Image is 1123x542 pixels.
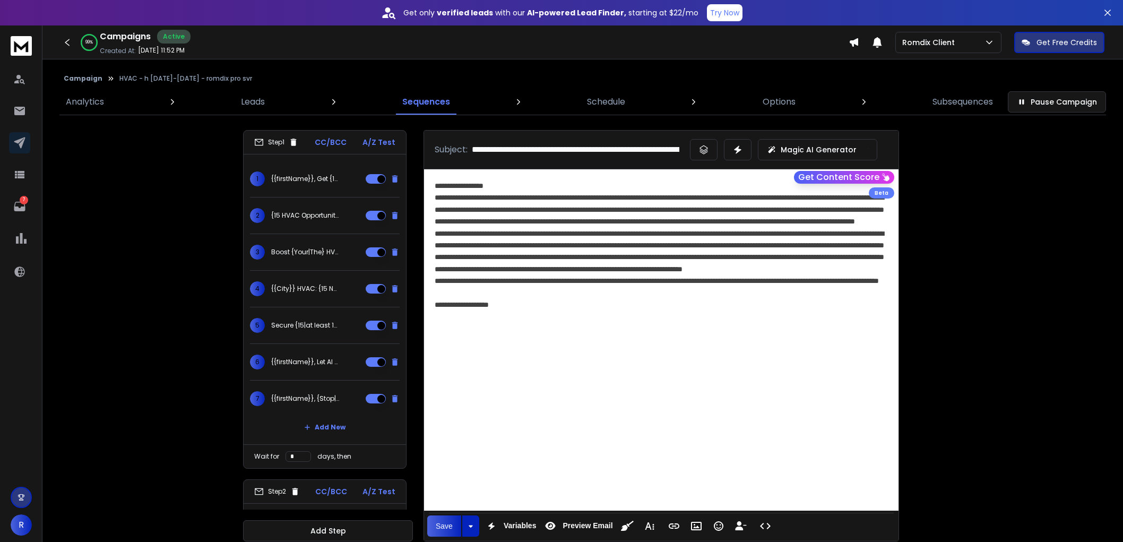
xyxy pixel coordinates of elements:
[271,321,339,330] p: Secure {15|at least 15|fifteen} HVAC Opportunities in {{City}}
[250,208,265,223] span: 2
[403,7,698,18] p: Get only with our starting at $22/mo
[362,486,395,497] p: A/Z Test
[540,515,615,537] button: Preview Email
[763,96,796,108] p: Options
[731,515,751,537] button: Insert Unsubscribe Link
[317,452,351,461] p: days, then
[64,74,102,83] button: Campaign
[250,245,265,260] span: 3
[271,211,339,220] p: {15 HVAC Opportunities in {{City}}|Discover 15 HVAC Leads in {{City}}|Get 15 HVAC Opportunities i...
[250,318,265,333] span: 5
[241,96,265,108] p: Leads
[254,137,298,147] div: Step 1
[296,417,354,438] button: Add New
[271,175,339,183] p: {{firstName}}, Get {15|fifteen} HVAC Leads in {{City}}
[100,47,136,55] p: Created At:
[315,486,347,497] p: CC/BCC
[66,96,104,108] p: Analytics
[250,171,265,186] span: 1
[502,521,539,530] span: Variables
[481,515,539,537] button: Variables
[250,391,265,406] span: 7
[435,143,468,156] p: Subject:
[235,89,271,115] a: Leads
[424,169,899,495] div: To enrich screen reader interactions, please activate Accessibility in Grammarly extension settings
[271,248,339,256] p: Boost {Your|The} HVAC Bookings by {15|15 Leads|15 New Leads} in {{City}}
[396,89,456,115] a: Sequences
[640,515,660,537] button: More Text
[59,89,110,115] a: Analytics
[707,4,742,21] button: Try Now
[755,515,775,537] button: Code View
[11,514,32,536] button: R
[1008,91,1106,113] button: Pause Campaign
[20,196,28,204] p: 7
[794,171,894,184] button: Get Content Score
[869,187,894,199] div: Beta
[254,452,279,461] p: Wait for
[710,7,739,18] p: Try Now
[437,7,493,18] strong: verified leads
[756,89,802,115] a: Options
[932,96,993,108] p: Subsequences
[254,487,300,496] div: Step 2
[402,96,450,108] p: Sequences
[587,96,625,108] p: Schedule
[709,515,729,537] button: Emoticons
[250,355,265,369] span: 6
[243,130,407,469] li: Step1CC/BCCA/Z Test1{{firstName}}, Get {15|fifteen} HVAC Leads in {{City}}2{15 HVAC Opportunities...
[902,37,959,48] p: Romdix Client
[100,30,151,43] h1: Campaigns
[758,139,877,160] button: Magic AI Generator
[271,394,339,403] p: {{firstName}}, {Stop|Quit|Cease} Losing Customers in {{City}}
[1036,37,1097,48] p: Get Free Credits
[362,137,395,148] p: A/Z Test
[315,137,347,148] p: CC/BCC
[250,281,265,296] span: 4
[427,515,461,537] button: Save
[271,358,339,366] p: {{firstName}}, Let AI {Bring|Deliver|Get} Leads to Your HVAC Business
[686,515,706,537] button: Insert Image (Ctrl+P)
[138,46,185,55] p: [DATE] 11:52 PM
[11,36,32,56] img: logo
[1014,32,1104,53] button: Get Free Credits
[781,144,857,155] p: Magic AI Generator
[9,196,30,217] a: 7
[581,89,632,115] a: Schedule
[560,521,615,530] span: Preview Email
[617,515,637,537] button: Clean HTML
[119,74,252,83] p: HVAC - h [DATE]-[DATE] - romdix pro svr
[664,515,684,537] button: Insert Link (Ctrl+K)
[926,89,999,115] a: Subsequences
[157,30,191,44] div: Active
[243,520,413,541] button: Add Step
[527,7,626,18] strong: AI-powered Lead Finder,
[271,285,339,293] p: {{City}} HVAC: {15 New Leads|15 Fresh Leads|15 Leads That Convert}, {Risk-Free|No Risk|Without Risk}
[85,39,93,46] p: 99 %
